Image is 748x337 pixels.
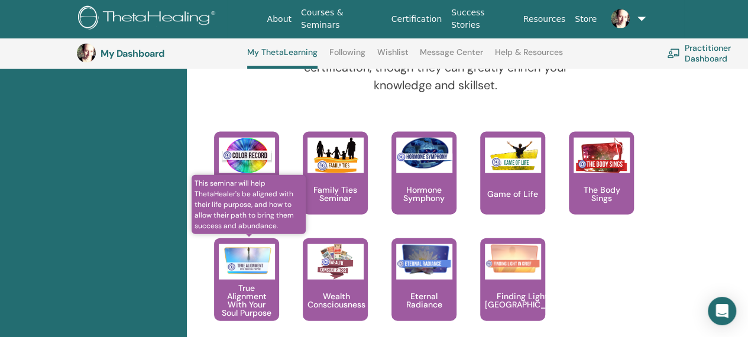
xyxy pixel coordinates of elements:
a: About [263,8,296,30]
p: Wealth Consciousness [303,292,370,309]
a: The Body Sings The Body Sings [569,132,634,238]
p: Family Ties Seminar [303,186,368,202]
a: Following [329,47,365,66]
img: Eternal Radiance [396,244,452,276]
img: Hormone Symphony [396,138,452,169]
p: Hormone Symphony [391,186,456,202]
span: This seminar will help ThetaHealer's be aligned with their life purpose, and how to allow their p... [192,175,306,234]
img: logo.png [78,6,219,33]
p: Game of Life [483,190,543,198]
img: The Body Sings [574,138,630,173]
a: Hormone Symphony Hormone Symphony [391,132,456,238]
img: Wealth Consciousness [307,244,364,280]
img: Color Record [219,138,275,173]
img: True Alignment With Your Soul Purpose [219,244,275,276]
img: chalkboard-teacher.svg [667,48,680,58]
div: Open Intercom Messenger [708,297,736,325]
a: Help & Resources [495,47,563,66]
a: Store [570,8,601,30]
img: default.jpg [77,44,96,63]
h3: My Dashboard [101,48,219,59]
img: Game of Life [485,138,541,173]
a: Courses & Seminars [296,2,387,36]
a: My ThetaLearning [247,47,318,69]
a: Family Ties Seminar Family Ties Seminar [303,132,368,238]
p: The Body Sings [569,186,634,202]
p: True Alignment With Your Soul Purpose [214,284,279,317]
a: Game of Life Game of Life [480,132,545,238]
img: Family Ties Seminar [307,138,364,173]
img: Finding Light in Grief [485,244,541,276]
a: Success Stories [446,2,518,36]
p: Finding Light in [GEOGRAPHIC_DATA] [480,292,574,309]
a: Certification [387,8,446,30]
a: Resources [519,8,571,30]
img: default.jpg [611,9,630,28]
a: Color Record Color Record [214,132,279,238]
a: Wishlist [377,47,409,66]
a: Message Center [420,47,483,66]
p: Eternal Radiance [391,292,456,309]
